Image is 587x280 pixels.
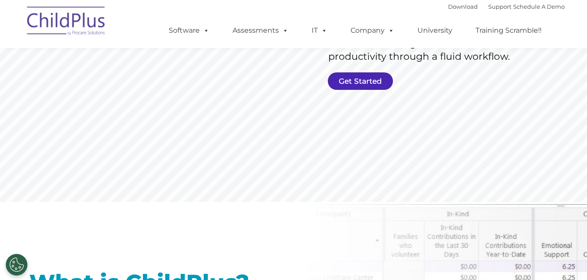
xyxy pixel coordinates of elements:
img: ChildPlus by Procare Solutions [23,0,110,44]
a: Schedule A Demo [513,3,565,10]
a: Company [342,22,403,39]
a: IT [303,22,336,39]
a: Support [488,3,511,10]
a: Training Scramble!! [467,22,550,39]
a: Get Started [328,72,393,90]
a: Download [448,3,478,10]
a: University [409,22,461,39]
a: Software [160,22,218,39]
font: | [448,3,565,10]
button: Cookies Settings [6,254,28,276]
a: Assessments [224,22,297,39]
